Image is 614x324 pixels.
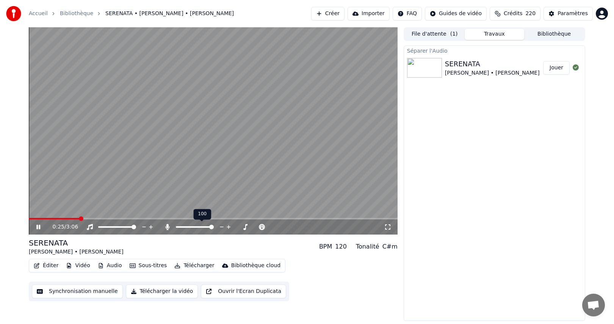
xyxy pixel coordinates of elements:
[425,7,487,20] button: Guides de vidéo
[490,7,540,20] button: Crédits220
[465,29,525,40] button: Travaux
[193,209,211,219] div: 100
[382,242,398,251] div: C#m
[60,10,93,17] a: Bibliothèque
[126,285,198,298] button: Télécharger la vidéo
[53,223,64,231] span: 0:25
[311,7,345,20] button: Créer
[6,6,21,21] img: youka
[504,10,522,17] span: Crédits
[335,242,347,251] div: 120
[558,10,588,17] div: Paramètres
[543,61,570,75] button: Jouer
[404,46,585,55] div: Séparer l'Audio
[29,10,48,17] a: Accueil
[524,29,584,40] button: Bibliothèque
[231,262,280,269] div: Bibliothèque cloud
[319,242,332,251] div: BPM
[29,248,124,256] div: [PERSON_NAME] • [PERSON_NAME]
[53,223,71,231] div: /
[450,30,458,38] span: ( 1 )
[582,294,605,316] a: Ouvrir le chat
[348,7,390,20] button: Importer
[393,7,422,20] button: FAQ
[29,10,234,17] nav: breadcrumb
[405,29,465,40] button: File d'attente
[445,69,540,77] div: [PERSON_NAME] • [PERSON_NAME]
[66,223,78,231] span: 3:06
[525,10,536,17] span: 220
[356,242,379,251] div: Tonalité
[127,260,170,271] button: Sous-titres
[63,260,93,271] button: Vidéo
[31,260,61,271] button: Éditer
[171,260,217,271] button: Télécharger
[201,285,286,298] button: Ouvrir l'Ecran Duplicata
[105,10,234,17] span: SERENATA • [PERSON_NAME] • [PERSON_NAME]
[544,7,593,20] button: Paramètres
[95,260,125,271] button: Audio
[32,285,123,298] button: Synchronisation manuelle
[29,238,124,248] div: SERENATA
[445,59,540,69] div: SERENATA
